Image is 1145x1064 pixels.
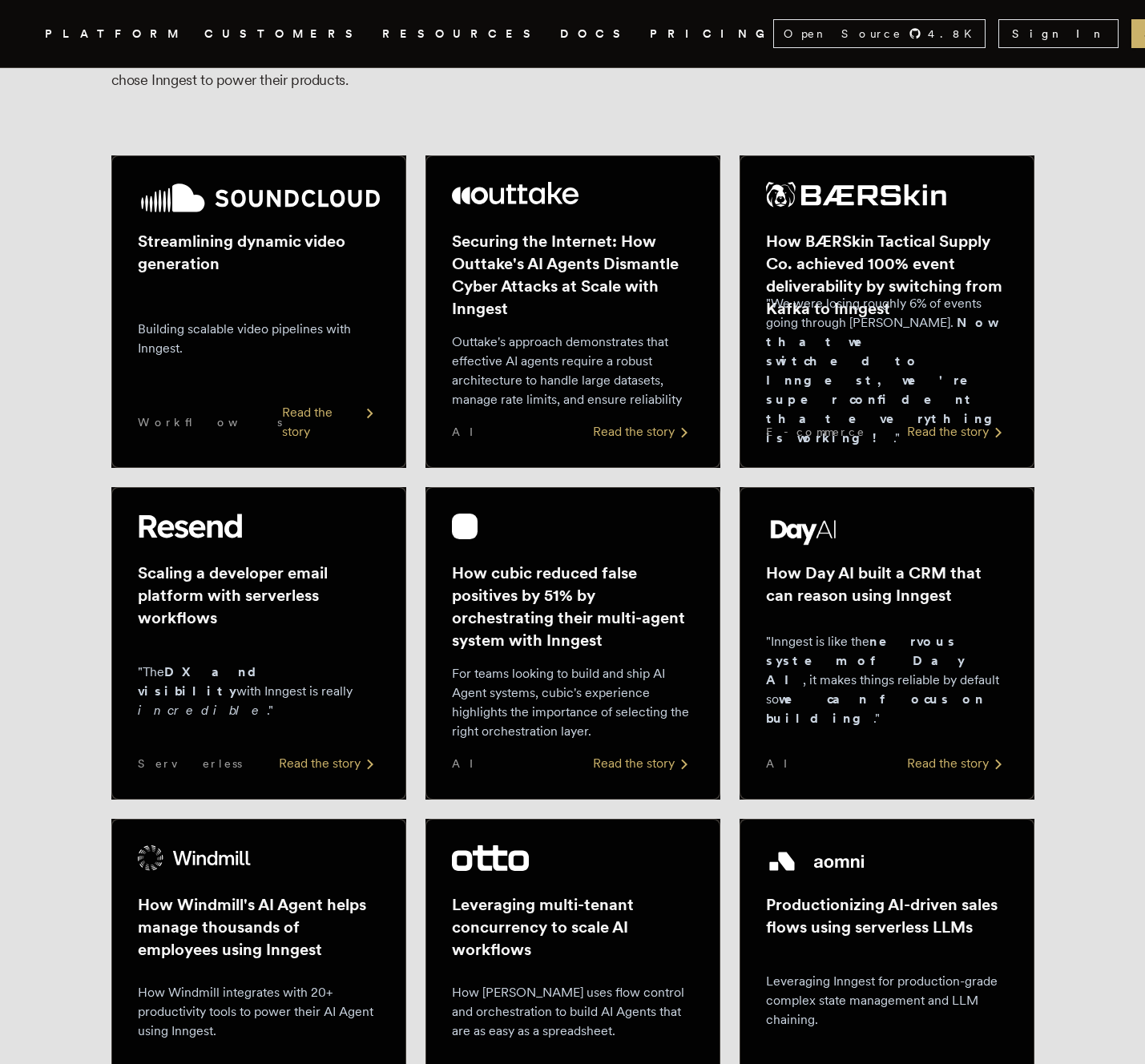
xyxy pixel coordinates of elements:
button: RESOURCES [382,24,541,44]
a: Outtake logoSecuring the Internet: How Outtake's AI Agents Dismantle Cyber Attacks at Scale with ... [425,155,720,468]
img: cubic [452,514,478,539]
h2: Scaling a developer email platform with serverless workflows [138,562,380,629]
h2: Leveraging multi-tenant concurrency to scale AI workflows [452,893,694,961]
img: Windmill [138,845,252,871]
button: PLATFORM [45,24,185,44]
a: Sign In [998,19,1119,48]
h2: How Day AI built a CRM that can reason using Inngest [766,562,1008,607]
span: Open Source [784,26,902,42]
img: Day AI [766,514,841,546]
em: incredible [138,703,267,718]
h2: How BÆRSkin Tactical Supply Co. achieved 100% event deliverability by switching from Kafka to Inn... [766,230,1008,320]
a: BÆRSkin Tactical Supply Co. logoHow BÆRSkin Tactical Supply Co. achieved 100% event deliverabilit... [740,155,1034,468]
a: PRICING [650,24,773,44]
a: cubic logoHow cubic reduced false positives by 51% by orchestrating their multi-agent system with... [425,487,720,800]
strong: we can focus on building [766,691,985,726]
h2: Productionizing AI-driven sales flows using serverless LLMs [766,893,1008,938]
h2: Streamlining dynamic video generation [138,230,380,275]
h2: How cubic reduced false positives by 51% by orchestrating their multi-agent system with Inngest [452,562,694,651]
h2: Securing the Internet: How Outtake's AI Agents Dismantle Cyber Attacks at Scale with Inngest [452,230,694,320]
p: "The with Inngest is really ." [138,663,380,720]
strong: Now that we switched to Inngest, we're super confident that everything is working! [766,315,1005,445]
span: Workflows [138,414,282,430]
div: Read the story [907,422,1008,441]
a: SoundCloud logoStreamlining dynamic video generationBuilding scalable video pipelines with Innges... [111,155,406,468]
p: How [PERSON_NAME] uses flow control and orchestration to build AI Agents that are as easy as a sp... [452,983,694,1041]
div: Read the story [907,754,1008,773]
p: Outtake's approach demonstrates that effective AI agents require a robust architecture to handle ... [452,332,694,409]
span: 4.8 K [928,26,982,42]
div: Read the story [282,403,380,441]
h2: How Windmill's AI Agent helps manage thousands of employees using Inngest [138,893,380,961]
span: Serverless [138,756,242,772]
span: E-commerce [766,424,865,440]
a: Day AI logoHow Day AI built a CRM that can reason using Inngest"Inngest is like thenervous system... [740,487,1034,800]
p: Building scalable video pipelines with Inngest. [138,320,380,358]
img: BÆRSkin Tactical Supply Co. [766,182,947,208]
span: AI [452,756,487,772]
img: Resend [138,514,242,539]
a: Resend logoScaling a developer email platform with serverless workflows"TheDX and visibilitywith ... [111,487,406,800]
p: "We were losing roughly 6% of events going through [PERSON_NAME]. ." [766,294,1008,448]
p: "Inngest is like the , it makes things reliable by default so ." [766,632,1008,728]
img: Aomni [766,845,868,877]
span: AI [452,424,487,440]
a: CUSTOMERS [204,24,363,44]
p: For teams looking to build and ship AI Agent systems, cubic's experience highlights the importanc... [452,664,694,741]
div: Read the story [593,422,694,441]
img: Outtake [452,182,579,204]
p: From startups to public companies, our customers chose Inngest to power their products. [111,46,419,91]
p: Leveraging Inngest for production-grade complex state management and LLM chaining. [766,972,1008,1030]
img: SoundCloud [138,182,380,214]
div: Read the story [279,754,380,773]
strong: nervous system of Day AI [766,634,965,687]
p: How Windmill integrates with 20+ productivity tools to power their AI Agent using Inngest. [138,983,380,1041]
strong: DX and visibility [138,664,270,699]
div: Read the story [593,754,694,773]
a: DOCS [560,24,631,44]
span: AI [766,756,801,772]
img: Otto [452,845,529,871]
